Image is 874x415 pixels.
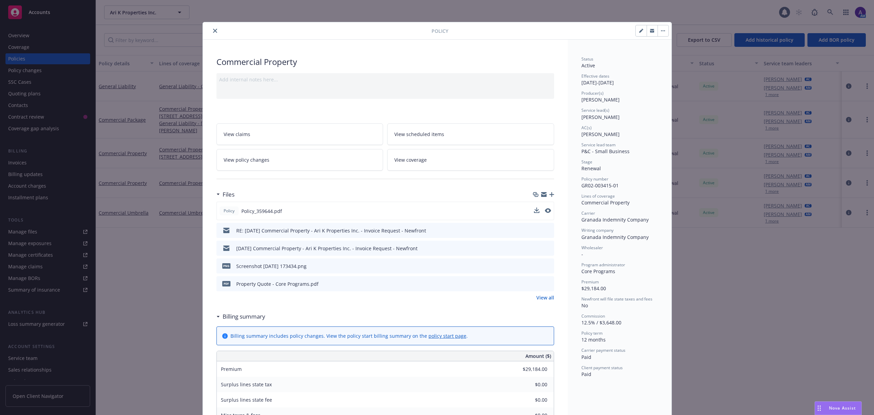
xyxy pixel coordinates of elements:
[815,402,823,415] div: Drag to move
[230,332,468,339] div: Billing summary includes policy changes. View the policy start billing summary on the .
[545,245,551,252] button: preview file
[432,27,448,35] span: Policy
[545,208,551,213] button: preview file
[236,263,307,270] div: Screenshot [DATE] 173434.png
[223,190,235,199] h3: Files
[534,227,540,234] button: download file
[829,405,856,411] span: Nova Assist
[428,333,466,339] a: policy start page
[581,216,649,223] span: Granada Indemnity Company
[507,395,551,405] input: 0.00
[211,27,219,35] button: close
[507,379,551,390] input: 0.00
[216,56,554,68] div: Commercial Property
[534,280,540,287] button: download file
[534,207,539,213] button: download file
[581,114,620,120] span: [PERSON_NAME]
[581,347,625,353] span: Carrier payment status
[581,354,591,360] span: Paid
[581,148,630,155] span: P&C - Small Business
[534,245,540,252] button: download file
[581,245,603,251] span: Wholesaler
[581,107,609,113] span: Service lead(s)
[581,330,603,336] span: Policy term
[216,149,383,171] a: View policy changes
[581,165,601,172] span: Renewal
[581,56,593,62] span: Status
[236,227,426,234] div: RE: [DATE] Commercial Property - Ari K Properties Inc. - Invoice Request - Newfront
[525,352,551,360] span: Amount ($)
[222,263,230,268] span: png
[236,245,418,252] div: [DATE] Commercial Property - Ari K Properties Inc. - Invoice Request - Newfront
[581,302,588,309] span: No
[581,62,595,69] span: Active
[581,227,614,233] span: Writing company
[545,227,551,234] button: preview file
[534,207,539,215] button: download file
[507,364,551,374] input: 0.00
[581,365,623,371] span: Client payment status
[581,176,608,182] span: Policy number
[222,281,230,286] span: pdf
[581,210,595,216] span: Carrier
[534,263,540,270] button: download file
[222,208,236,214] span: Policy
[581,371,591,377] span: Paid
[224,156,269,163] span: View policy changes
[581,73,609,79] span: Effective dates
[545,280,551,287] button: preview file
[581,336,606,343] span: 12 months
[545,263,551,270] button: preview file
[581,182,619,189] span: GR02-003415-01
[581,193,615,199] span: Lines of coverage
[394,131,444,138] span: View scheduled items
[387,123,554,145] a: View scheduled items
[581,251,583,257] span: -
[216,190,235,199] div: Files
[581,159,592,165] span: Stage
[581,319,621,326] span: 12.5% / $3,648.00
[581,234,649,240] span: Granada Indemnity Company
[241,207,282,215] span: Policy_359644.pdf
[216,123,383,145] a: View claims
[221,366,242,372] span: Premium
[581,262,625,268] span: Program administrator
[387,149,554,171] a: View coverage
[581,285,606,292] span: $29,184.00
[221,381,272,388] span: Surplus lines state tax
[545,207,551,215] button: preview file
[536,294,554,301] a: View all
[581,296,652,302] span: Newfront will file state taxes and fees
[216,312,265,321] div: Billing summary
[815,401,862,415] button: Nova Assist
[224,131,250,138] span: View claims
[581,90,604,96] span: Producer(s)
[581,125,592,131] span: AC(s)
[236,280,319,287] div: Property Quote - Core Programs.pdf
[223,312,265,321] h3: Billing summary
[581,73,658,86] div: [DATE] - [DATE]
[581,96,620,103] span: [PERSON_NAME]
[581,279,599,285] span: Premium
[581,313,605,319] span: Commission
[581,199,630,206] span: Commercial Property
[219,76,551,83] div: Add internal notes here...
[581,142,616,148] span: Service lead team
[581,268,615,275] span: Core Programs
[394,156,427,163] span: View coverage
[221,397,272,403] span: Surplus lines state fee
[581,131,620,137] span: [PERSON_NAME]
